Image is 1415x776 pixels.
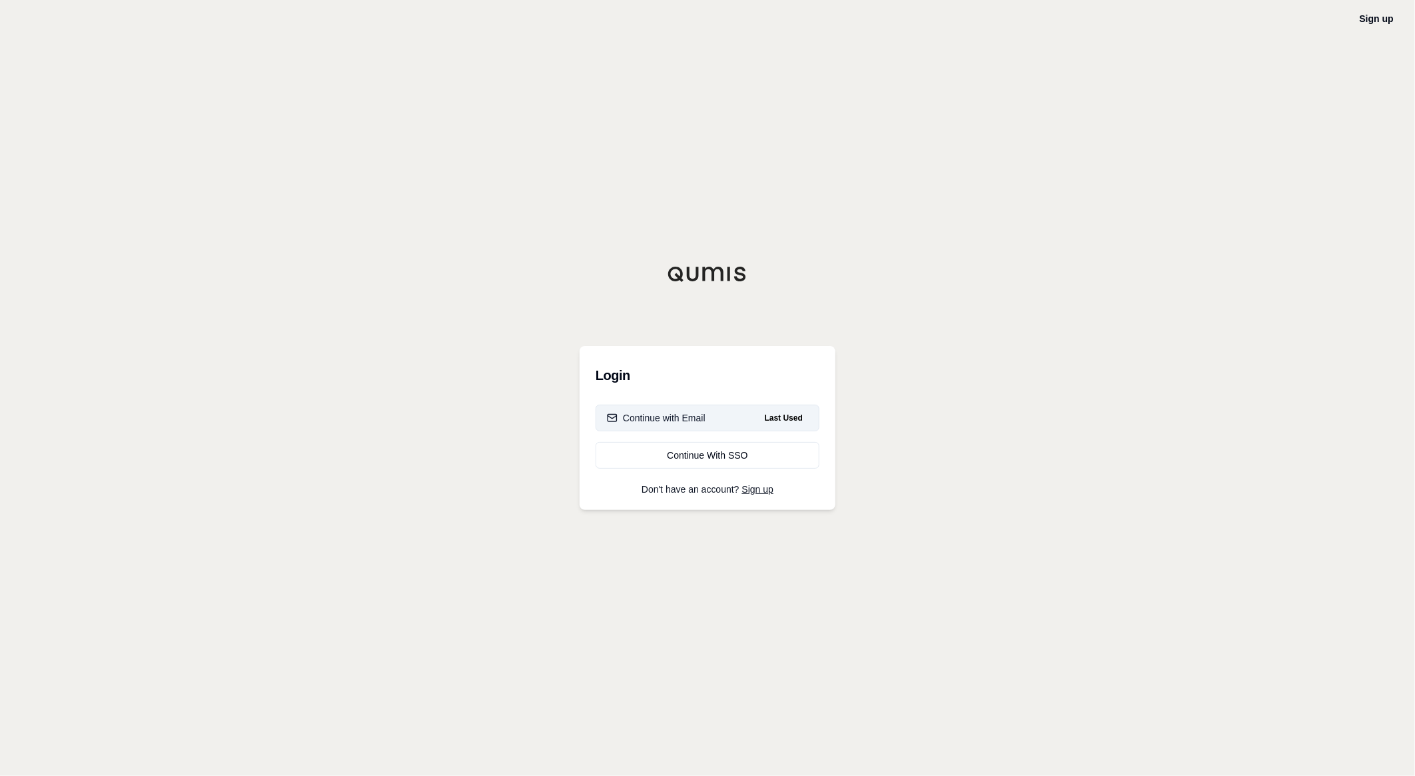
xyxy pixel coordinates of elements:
[759,410,808,426] span: Last Used
[607,411,706,425] div: Continue with Email
[1360,13,1394,24] a: Sign up
[668,266,747,282] img: Qumis
[596,362,819,389] h3: Login
[607,449,808,462] div: Continue With SSO
[596,485,819,494] p: Don't have an account?
[596,442,819,469] a: Continue With SSO
[742,484,773,495] a: Sign up
[596,405,819,431] button: Continue with EmailLast Used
